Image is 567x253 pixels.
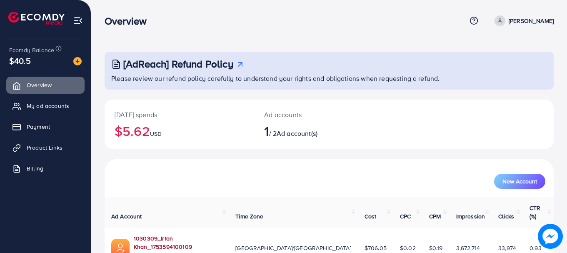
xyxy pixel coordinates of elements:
[9,55,31,67] span: $40.5
[365,244,387,252] span: $706.05
[27,102,69,110] span: My ad accounts
[27,81,52,89] span: Overview
[400,244,416,252] span: $0.02
[365,212,377,220] span: Cost
[456,244,480,252] span: 3,672,714
[264,123,357,139] h2: / 2
[494,174,545,189] button: New Account
[538,224,562,248] img: image
[111,212,142,220] span: Ad Account
[6,118,85,135] a: Payment
[509,16,554,26] p: [PERSON_NAME]
[111,73,549,83] p: Please review our refund policy carefully to understand your rights and obligations when requesti...
[150,130,162,138] span: USD
[115,123,244,139] h2: $5.62
[530,244,542,252] span: 0.93
[498,212,514,220] span: Clicks
[115,110,244,120] p: [DATE] spends
[277,129,317,138] span: Ad account(s)
[530,204,540,220] span: CTR (%)
[123,58,233,70] h3: [AdReach] Refund Policy
[498,244,516,252] span: 33,974
[502,178,537,184] span: New Account
[400,212,411,220] span: CPC
[73,57,82,65] img: image
[235,212,263,220] span: Time Zone
[235,244,351,252] span: [GEOGRAPHIC_DATA]/[GEOGRAPHIC_DATA]
[8,12,65,25] img: logo
[264,121,269,140] span: 1
[429,212,441,220] span: CPM
[264,110,357,120] p: Ad accounts
[134,234,222,251] a: 1030309_Irfan Khan_1753594100109
[6,139,85,156] a: Product Links
[429,244,443,252] span: $0.19
[9,46,54,54] span: Ecomdy Balance
[27,164,43,173] span: Billing
[456,212,485,220] span: Impression
[73,16,83,25] img: menu
[6,160,85,177] a: Billing
[105,15,153,27] h3: Overview
[27,123,50,131] span: Payment
[6,77,85,93] a: Overview
[27,143,62,152] span: Product Links
[6,98,85,114] a: My ad accounts
[491,15,554,26] a: [PERSON_NAME]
